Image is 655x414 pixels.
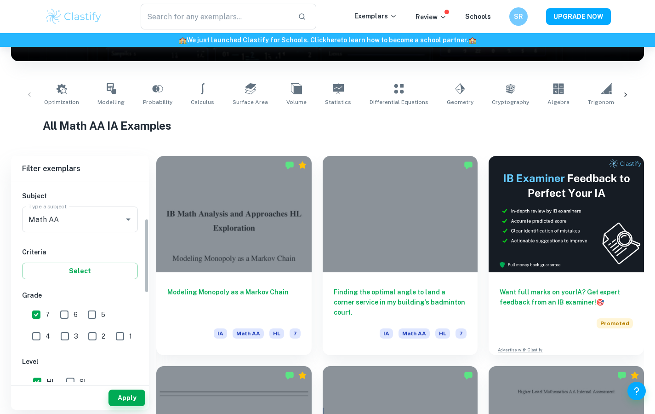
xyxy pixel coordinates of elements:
[74,310,78,320] span: 6
[46,310,50,320] span: 7
[102,331,105,341] span: 2
[101,310,105,320] span: 5
[285,371,294,380] img: Marked
[286,98,307,106] span: Volume
[108,390,145,406] button: Apply
[179,36,187,44] span: 🏫
[509,7,528,26] button: SR
[285,161,294,170] img: Marked
[156,156,312,355] a: Modeling Monopoly as a Markov ChainIAMath AAHL7
[11,156,149,182] h6: Filter exemplars
[370,98,428,106] span: Differential Equations
[465,13,491,20] a: Schools
[44,98,79,106] span: Optimization
[464,161,473,170] img: Marked
[416,12,447,22] p: Review
[2,35,653,45] h6: We just launched Clastify for Schools. Click to learn how to become a school partner.
[546,8,611,25] button: UPGRADE NOW
[325,98,351,106] span: Statistics
[22,247,138,257] h6: Criteria
[435,328,450,339] span: HL
[326,36,341,44] a: here
[492,98,529,106] span: Cryptography
[233,98,268,106] span: Surface Area
[513,11,524,22] h6: SR
[447,98,473,106] span: Geometry
[290,328,301,339] span: 7
[489,156,644,355] a: Want full marks on yourIA? Get expert feedback from an IB examiner!PromotedAdvertise with Clastify
[269,328,284,339] span: HL
[617,371,627,380] img: Marked
[380,328,393,339] span: IA
[298,161,307,170] div: Premium
[500,287,633,307] h6: Want full marks on your IA ? Get expert feedback from an IB examiner!
[141,4,291,29] input: Search for any exemplars...
[28,202,67,210] label: Type a subject
[464,371,473,380] img: Marked
[191,98,214,106] span: Calculus
[80,377,87,387] span: SL
[354,11,397,21] p: Exemplars
[22,263,138,279] button: Select
[468,36,476,44] span: 🏫
[498,347,542,353] a: Advertise with Clastify
[588,98,625,106] span: Trigonometry
[334,287,467,317] h6: Finding the optimal angle to land a corner service in my building’s badminton court.
[22,290,138,300] h6: Grade
[22,191,138,201] h6: Subject
[233,328,264,339] span: Math AA
[22,356,138,367] h6: Level
[323,156,478,355] a: Finding the optimal angle to land a corner service in my building’s badminton court.IAMath AAHL7
[46,331,50,341] span: 4
[43,117,612,134] h1: All Math AA IA Examples
[129,331,132,341] span: 1
[597,318,633,328] span: Promoted
[214,328,227,339] span: IA
[97,98,125,106] span: Modelling
[456,328,467,339] span: 7
[547,98,570,106] span: Algebra
[298,371,307,380] div: Premium
[399,328,430,339] span: Math AA
[122,213,135,226] button: Open
[489,156,644,272] img: Thumbnail
[46,377,55,387] span: HL
[45,7,103,26] img: Clastify logo
[167,287,301,317] h6: Modeling Monopoly as a Markov Chain
[74,331,78,341] span: 3
[627,382,646,400] button: Help and Feedback
[630,371,639,380] div: Premium
[596,299,604,306] span: 🎯
[143,98,172,106] span: Probability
